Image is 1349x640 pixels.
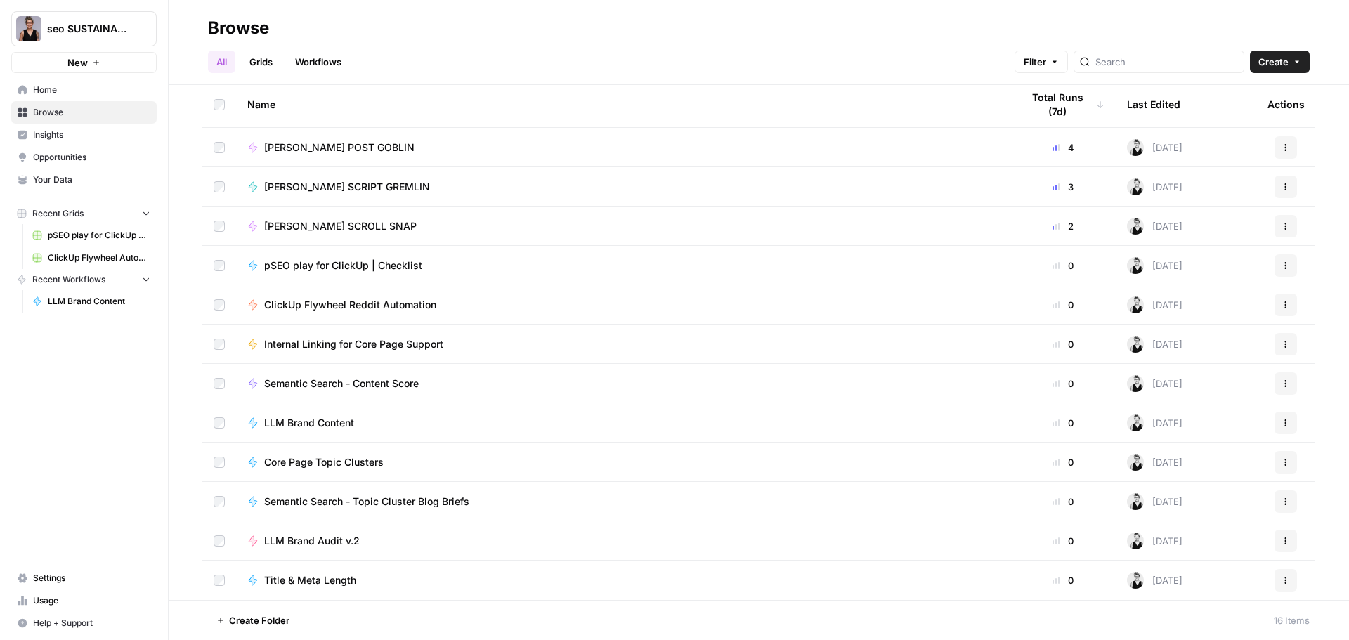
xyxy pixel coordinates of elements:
[1267,85,1305,124] div: Actions
[11,589,157,612] a: Usage
[1022,85,1104,124] div: Total Runs (7d)
[1022,141,1104,155] div: 4
[247,495,999,509] a: Semantic Search - Topic Cluster Blog Briefs
[33,129,150,141] span: Insights
[33,84,150,96] span: Home
[48,295,150,308] span: LLM Brand Content
[1127,336,1182,353] div: [DATE]
[1127,375,1182,392] div: [DATE]
[1127,139,1144,156] img: h8l4ltxike1rxd1o33hfkolo5n5x
[11,169,157,191] a: Your Data
[1022,259,1104,273] div: 0
[1127,533,1144,549] img: h8l4ltxike1rxd1o33hfkolo5n5x
[264,495,469,509] span: Semantic Search - Topic Cluster Blog Briefs
[1022,219,1104,233] div: 2
[47,22,132,36] span: seo SUSTAINABLE
[247,455,999,469] a: Core Page Topic Clusters
[1127,572,1182,589] div: [DATE]
[1022,416,1104,430] div: 0
[11,567,157,589] a: Settings
[11,11,157,46] button: Workspace: seo SUSTAINABLE
[247,259,999,273] a: pSEO play for ClickUp | Checklist
[247,298,999,312] a: ClickUp Flywheel Reddit Automation
[247,573,999,587] a: Title & Meta Length
[1022,337,1104,351] div: 0
[1022,298,1104,312] div: 0
[33,617,150,629] span: Help + Support
[264,455,384,469] span: Core Page Topic Clusters
[67,55,88,70] span: New
[11,203,157,224] button: Recent Grids
[1127,493,1182,510] div: [DATE]
[1127,296,1182,313] div: [DATE]
[1127,454,1182,471] div: [DATE]
[247,85,999,124] div: Name
[247,416,999,430] a: LLM Brand Content
[1127,296,1144,313] img: h8l4ltxike1rxd1o33hfkolo5n5x
[1127,257,1182,274] div: [DATE]
[1127,178,1144,195] img: h8l4ltxike1rxd1o33hfkolo5n5x
[247,219,999,233] a: [PERSON_NAME] SCROLL SNAP
[1022,495,1104,509] div: 0
[11,79,157,101] a: Home
[1127,218,1182,235] div: [DATE]
[247,141,999,155] a: [PERSON_NAME] POST GOBLIN
[1022,455,1104,469] div: 0
[26,290,157,313] a: LLM Brand Content
[1127,257,1144,274] img: h8l4ltxike1rxd1o33hfkolo5n5x
[1127,454,1144,471] img: h8l4ltxike1rxd1o33hfkolo5n5x
[33,151,150,164] span: Opportunities
[1127,572,1144,589] img: h8l4ltxike1rxd1o33hfkolo5n5x
[247,337,999,351] a: Internal Linking for Core Page Support
[264,298,436,312] span: ClickUp Flywheel Reddit Automation
[26,247,157,269] a: ClickUp Flywheel Automation Grid for Reddit
[16,16,41,41] img: seo SUSTAINABLE Logo
[1022,534,1104,548] div: 0
[11,146,157,169] a: Opportunities
[26,224,157,247] a: pSEO play for ClickUp Grid
[247,534,999,548] a: LLM Brand Audit v.2
[48,252,150,264] span: ClickUp Flywheel Automation Grid for Reddit
[1127,139,1182,156] div: [DATE]
[1127,533,1182,549] div: [DATE]
[11,269,157,290] button: Recent Workflows
[1127,414,1144,431] img: h8l4ltxike1rxd1o33hfkolo5n5x
[1127,85,1180,124] div: Last Edited
[33,174,150,186] span: Your Data
[48,229,150,242] span: pSEO play for ClickUp Grid
[264,219,417,233] span: [PERSON_NAME] SCROLL SNAP
[1127,178,1182,195] div: [DATE]
[264,534,360,548] span: LLM Brand Audit v.2
[247,377,999,391] a: Semantic Search - Content Score
[1127,336,1144,353] img: h8l4ltxike1rxd1o33hfkolo5n5x
[264,377,419,391] span: Semantic Search - Content Score
[33,572,150,585] span: Settings
[1022,573,1104,587] div: 0
[32,207,84,220] span: Recent Grids
[247,180,999,194] a: [PERSON_NAME] SCRIPT GREMLIN
[1127,375,1144,392] img: h8l4ltxike1rxd1o33hfkolo5n5x
[1022,377,1104,391] div: 0
[11,124,157,146] a: Insights
[1127,414,1182,431] div: [DATE]
[1022,180,1104,194] div: 3
[264,337,443,351] span: Internal Linking for Core Page Support
[264,573,356,587] span: Title & Meta Length
[264,141,415,155] span: [PERSON_NAME] POST GOBLIN
[32,273,105,286] span: Recent Workflows
[33,106,150,119] span: Browse
[11,101,157,124] a: Browse
[33,594,150,607] span: Usage
[11,52,157,73] button: New
[264,416,354,430] span: LLM Brand Content
[1127,218,1144,235] img: h8l4ltxike1rxd1o33hfkolo5n5x
[264,180,430,194] span: [PERSON_NAME] SCRIPT GREMLIN
[264,259,422,273] span: pSEO play for ClickUp | Checklist
[1127,493,1144,510] img: h8l4ltxike1rxd1o33hfkolo5n5x
[11,612,157,634] button: Help + Support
